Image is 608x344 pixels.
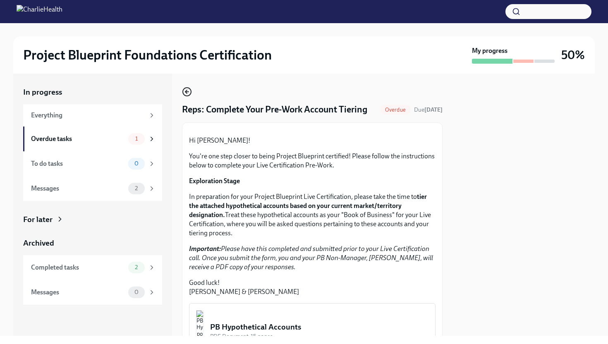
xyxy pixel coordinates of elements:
[23,214,53,225] div: For later
[130,264,143,270] span: 2
[129,160,144,167] span: 0
[189,245,433,271] em: Please have this completed and submitted prior to your Live Certification call. Once you submit t...
[414,106,443,114] span: September 8th, 2025 10:00
[31,159,125,168] div: To do tasks
[189,193,427,219] strong: tier the attached hypothetical accounts based on your current market/territory designation.
[189,245,221,253] strong: Important:
[189,152,436,170] p: You're one step closer to being Project Blueprint certified! Please follow the instructions below...
[23,87,162,98] a: In progress
[23,104,162,127] a: Everything
[210,322,428,332] div: PB Hypothetical Accounts
[31,134,125,143] div: Overdue tasks
[23,255,162,280] a: Completed tasks2
[380,107,411,113] span: Overdue
[189,278,436,296] p: Good luck! [PERSON_NAME] & [PERSON_NAME]
[210,332,428,340] div: PDF Document • 15 pages
[31,184,125,193] div: Messages
[31,111,145,120] div: Everything
[189,177,240,185] strong: Exploration Stage
[23,151,162,176] a: To do tasks0
[414,106,443,113] span: Due
[31,263,125,272] div: Completed tasks
[23,47,272,63] h2: Project Blueprint Foundations Certification
[472,46,507,55] strong: My progress
[130,185,143,191] span: 2
[23,214,162,225] a: For later
[17,5,62,18] img: CharlieHealth
[23,176,162,201] a: Messages2
[561,48,585,62] h3: 50%
[424,106,443,113] strong: [DATE]
[189,192,436,238] p: In preparation for your Project Blueprint Live Certification, please take the time to Treat these...
[130,136,143,142] span: 1
[23,127,162,151] a: Overdue tasks1
[31,288,125,297] div: Messages
[182,103,367,116] h4: Reps: Complete Your Pre-Work Account Tiering
[23,238,162,248] a: Archived
[129,289,144,295] span: 0
[189,136,436,145] p: Hi [PERSON_NAME]!
[23,280,162,305] a: Messages0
